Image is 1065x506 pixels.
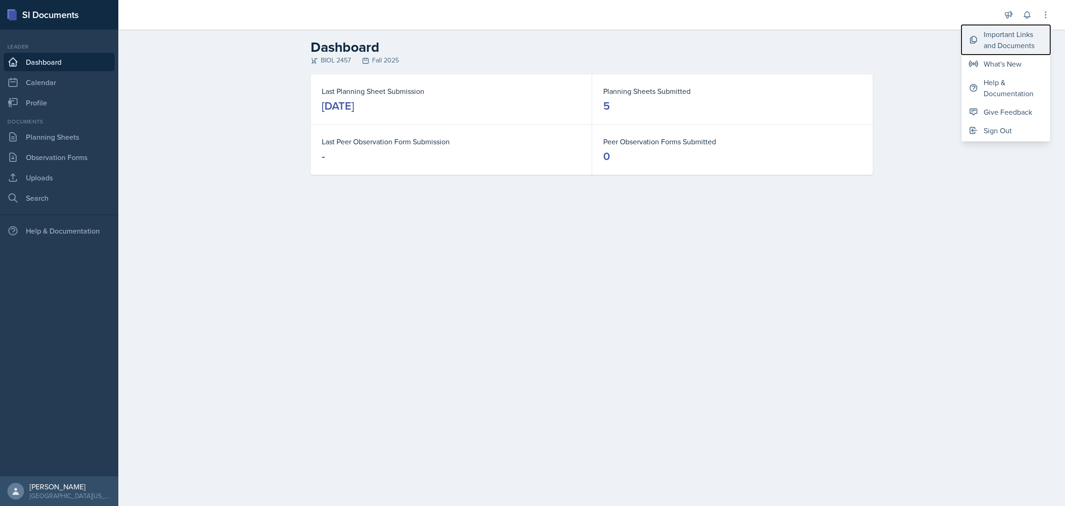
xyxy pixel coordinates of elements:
[984,58,1022,69] div: What's New
[4,73,115,92] a: Calendar
[4,53,115,71] a: Dashboard
[961,103,1050,121] button: Give Feedback
[961,25,1050,55] button: Important Links and Documents
[4,168,115,187] a: Uploads
[984,77,1043,99] div: Help & Documentation
[4,43,115,51] div: Leader
[984,125,1012,136] div: Sign Out
[4,222,115,240] div: Help & Documentation
[30,482,111,491] div: [PERSON_NAME]
[961,121,1050,140] button: Sign Out
[961,73,1050,103] button: Help & Documentation
[4,148,115,167] a: Observation Forms
[4,93,115,112] a: Profile
[603,86,862,97] dt: Planning Sheets Submitted
[961,55,1050,73] button: What's New
[322,86,581,97] dt: Last Planning Sheet Submission
[4,128,115,146] a: Planning Sheets
[603,136,862,147] dt: Peer Observation Forms Submitted
[322,149,325,164] div: -
[322,99,354,113] div: [DATE]
[30,491,111,500] div: [GEOGRAPHIC_DATA][US_STATE]
[603,149,610,164] div: 0
[984,29,1043,51] div: Important Links and Documents
[311,39,873,56] h2: Dashboard
[311,56,873,65] div: BIOL 2457 Fall 2025
[322,136,581,147] dt: Last Peer Observation Form Submission
[984,106,1032,117] div: Give Feedback
[603,99,610,113] div: 5
[4,189,115,207] a: Search
[4,117,115,126] div: Documents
